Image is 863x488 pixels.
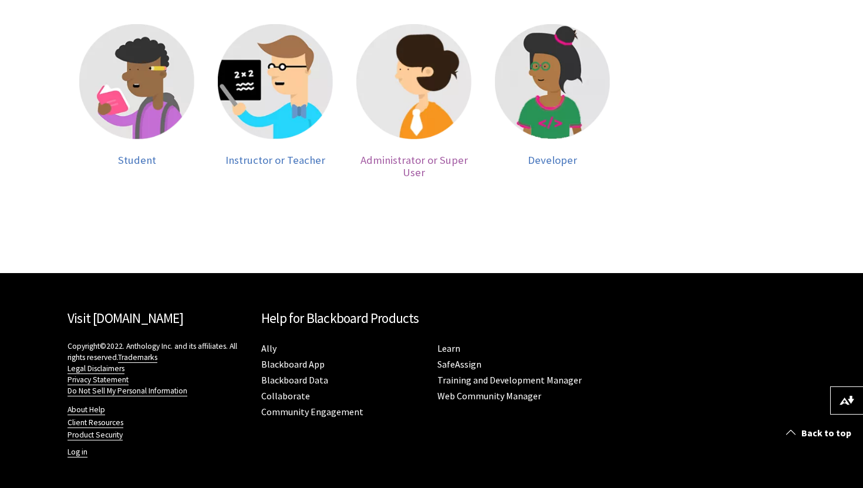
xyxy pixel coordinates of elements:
[68,375,129,385] a: Privacy Statement
[68,341,250,396] p: Copyright©2022. Anthology Inc. and its affiliates. All rights reserved.
[218,24,333,179] a: Instructor Instructor or Teacher
[495,24,610,179] a: Developer
[68,386,187,396] a: Do Not Sell My Personal Information
[68,430,123,440] a: Product Security
[68,405,105,415] a: About Help
[68,418,123,428] a: Client Resources
[437,374,582,386] a: Training and Development Manager
[528,153,577,167] span: Developer
[261,390,310,402] a: Collaborate
[437,358,481,371] a: SafeAssign
[777,422,863,444] a: Back to top
[261,406,363,418] a: Community Engagement
[356,24,471,139] img: Administrator
[68,364,124,374] a: Legal Disclaimers
[225,153,325,167] span: Instructor or Teacher
[79,24,194,139] img: Student
[261,374,328,386] a: Blackboard Data
[68,447,87,457] a: Log in
[261,308,602,329] h2: Help for Blackboard Products
[118,352,157,363] a: Trademarks
[261,358,325,371] a: Blackboard App
[79,24,194,179] a: Student Student
[437,390,541,402] a: Web Community Manager
[360,153,468,180] span: Administrator or Super User
[218,24,333,139] img: Instructor
[437,342,460,355] a: Learn
[68,309,183,327] a: Visit [DOMAIN_NAME]
[356,24,471,179] a: Administrator Administrator or Super User
[118,153,156,167] span: Student
[261,342,277,355] a: Ally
